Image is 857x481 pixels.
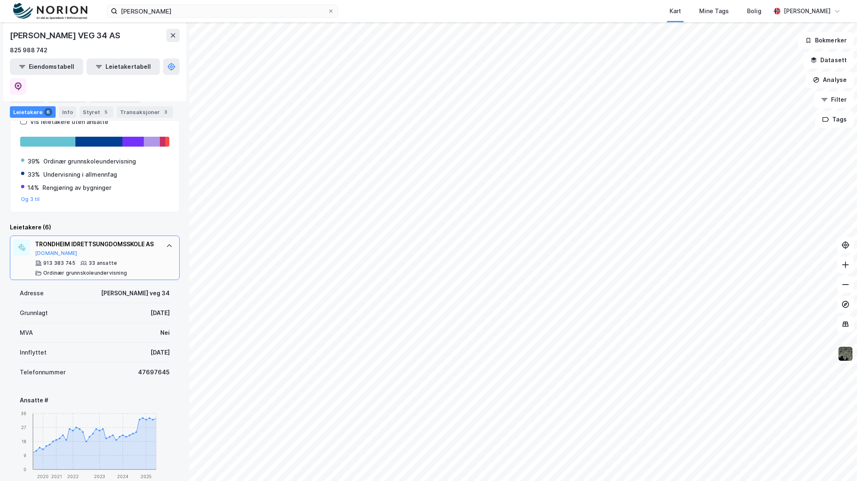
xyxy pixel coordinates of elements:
[43,156,136,166] div: Ordinær grunnskoleundervisning
[20,288,44,298] div: Adresse
[20,348,47,357] div: Innflyttet
[20,367,66,377] div: Telefonnummer
[37,474,49,479] tspan: 2020
[20,308,48,318] div: Grunnlagt
[117,106,173,118] div: Transaksjoner
[117,474,129,479] tspan: 2024
[87,58,160,75] button: Leietakertabell
[670,6,681,16] div: Kart
[10,106,56,118] div: Leietakere
[803,52,854,68] button: Datasett
[43,170,117,180] div: Undervisning i allmennfag
[51,474,62,479] tspan: 2021
[816,441,857,481] div: Kontrollprogram for chat
[28,183,39,193] div: 14%
[21,411,26,416] tspan: 36
[150,308,170,318] div: [DATE]
[162,108,170,116] div: 3
[89,260,117,266] div: 33 ansatte
[10,58,83,75] button: Eiendomstabell
[80,106,113,118] div: Styret
[43,270,127,276] div: Ordinær grunnskoleundervisning
[20,395,170,405] div: Ansatte #
[117,5,328,17] input: Søk på adresse, matrikkel, gårdeiere, leietakere eller personer
[94,474,105,479] tspan: 2023
[23,453,26,458] tspan: 9
[784,6,831,16] div: [PERSON_NAME]
[42,183,111,193] div: Rengjøring av bygninger
[101,288,170,298] div: [PERSON_NAME] veg 34
[140,474,152,479] tspan: 2025
[44,108,52,116] div: 6
[102,108,110,116] div: 5
[28,170,40,180] div: 33%
[21,196,40,203] button: Og 3 til
[160,328,170,338] div: Nei
[798,32,854,49] button: Bokmerker
[43,260,75,266] div: 913 383 745
[13,3,87,20] img: norion-logo.80e7a08dc31c2e691866.png
[21,439,26,444] tspan: 18
[23,467,26,472] tspan: 0
[35,250,77,257] button: [DOMAIN_NAME]
[10,29,122,42] div: [PERSON_NAME] VEG 34 AS
[838,346,853,362] img: 9k=
[814,91,854,108] button: Filter
[138,367,170,377] div: 47697645
[35,239,158,249] div: TRONDHEIM IDRETTSUNGDOMSSKOLE AS
[815,111,854,128] button: Tags
[10,45,47,55] div: 825 988 742
[806,72,854,88] button: Analyse
[67,474,79,479] tspan: 2022
[10,222,180,232] div: Leietakere (6)
[21,425,26,430] tspan: 27
[28,156,40,166] div: 39%
[20,328,33,338] div: MVA
[816,441,857,481] iframe: Chat Widget
[747,6,761,16] div: Bolig
[59,106,76,118] div: Info
[30,117,108,127] div: Vis leietakere uten ansatte
[699,6,729,16] div: Mine Tags
[150,348,170,357] div: [DATE]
